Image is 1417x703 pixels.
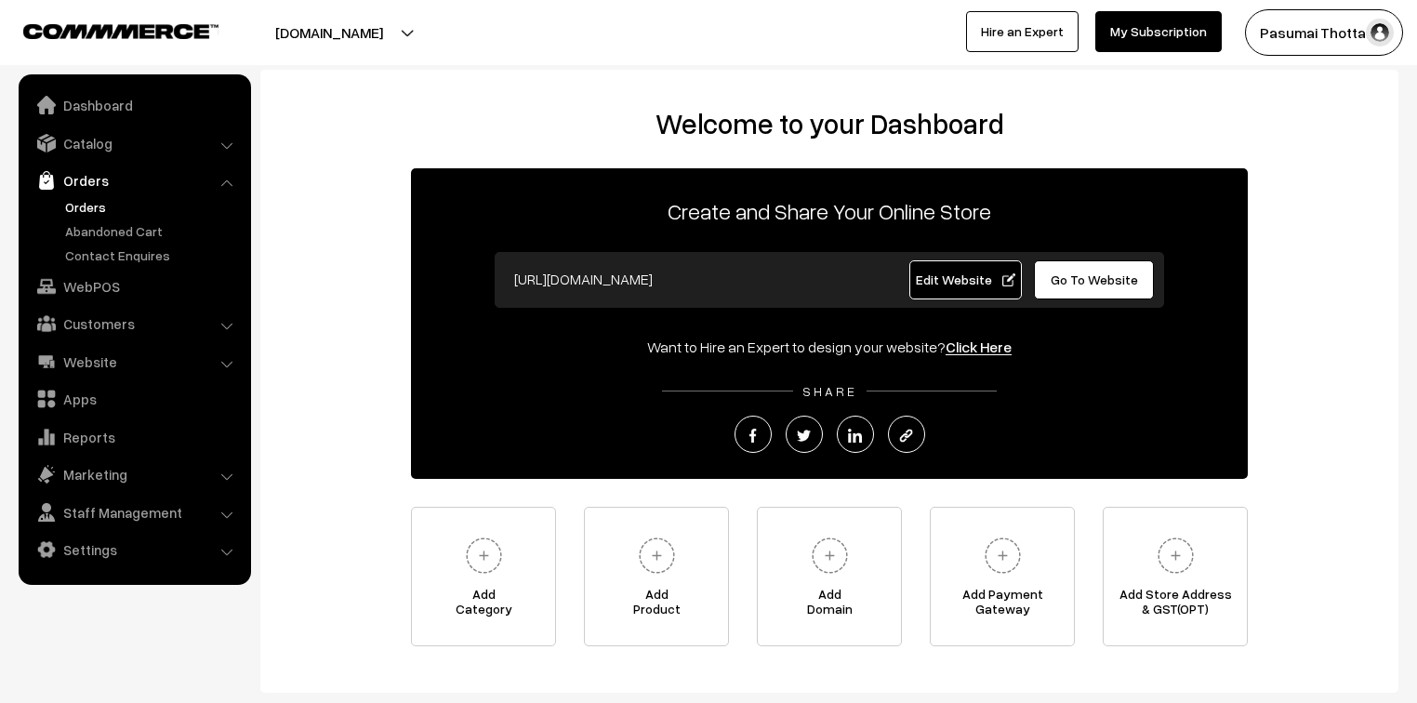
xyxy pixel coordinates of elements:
[60,197,245,217] a: Orders
[977,530,1028,581] img: plus.svg
[23,88,245,122] a: Dashboard
[23,382,245,416] a: Apps
[1366,19,1394,46] img: user
[279,107,1380,140] h2: Welcome to your Dashboard
[411,507,556,646] a: AddCategory
[23,270,245,303] a: WebPOS
[23,533,245,566] a: Settings
[23,126,245,160] a: Catalog
[930,507,1075,646] a: Add PaymentGateway
[23,24,219,38] img: COMMMERCE
[411,336,1248,358] div: Want to Hire an Expert to design your website?
[931,587,1074,624] span: Add Payment Gateway
[23,496,245,529] a: Staff Management
[23,307,245,340] a: Customers
[966,11,1079,52] a: Hire an Expert
[1051,272,1138,287] span: Go To Website
[584,507,729,646] a: AddProduct
[60,245,245,265] a: Contact Enquires
[631,530,682,581] img: plus.svg
[23,458,245,491] a: Marketing
[412,587,555,624] span: Add Category
[1150,530,1201,581] img: plus.svg
[210,9,448,56] button: [DOMAIN_NAME]
[23,164,245,197] a: Orders
[60,221,245,241] a: Abandoned Cart
[804,530,855,581] img: plus.svg
[585,587,728,624] span: Add Product
[1103,507,1248,646] a: Add Store Address& GST(OPT)
[1095,11,1222,52] a: My Subscription
[458,530,510,581] img: plus.svg
[946,338,1012,356] a: Click Here
[23,420,245,454] a: Reports
[758,587,901,624] span: Add Domain
[757,507,902,646] a: AddDomain
[23,19,186,41] a: COMMMERCE
[23,345,245,378] a: Website
[916,272,1015,287] span: Edit Website
[1034,260,1154,299] a: Go To Website
[1104,587,1247,624] span: Add Store Address & GST(OPT)
[1245,9,1403,56] button: Pasumai Thotta…
[909,260,1023,299] a: Edit Website
[411,194,1248,228] p: Create and Share Your Online Store
[793,383,867,399] span: SHARE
